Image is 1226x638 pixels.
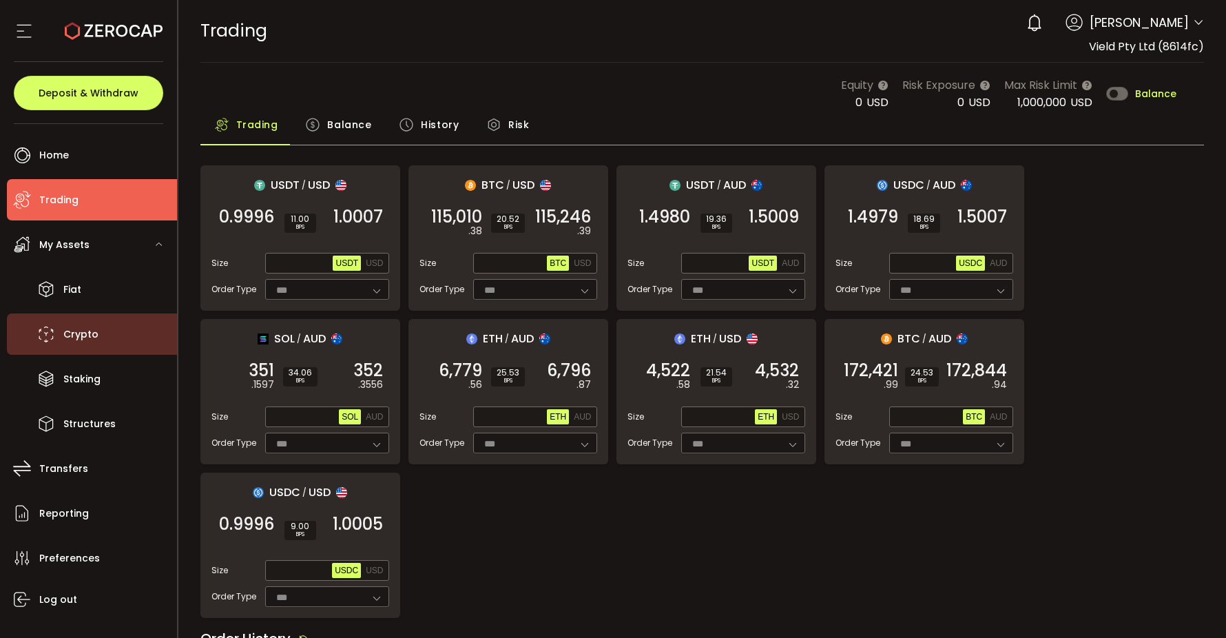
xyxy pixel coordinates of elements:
button: USDC [956,256,985,271]
span: Size [211,411,228,423]
button: AUD [571,409,594,424]
span: USD [308,176,330,194]
button: USD [779,409,802,424]
em: .32 [786,378,799,392]
em: .87 [576,378,591,392]
span: 24.53 [911,369,933,377]
span: USDT [751,258,774,268]
span: AUD [511,330,534,347]
button: USD [571,256,594,271]
i: BPS [290,531,311,539]
i: BPS [497,377,519,385]
img: eth_portfolio.svg [674,333,685,344]
span: 351 [249,364,274,378]
span: Order Type [835,283,880,296]
img: usd_portfolio.svg [335,180,346,191]
span: 25.53 [497,369,519,377]
span: Fiat [63,280,81,300]
button: BTC [547,256,569,271]
span: Balance [327,111,371,138]
span: BTC [550,258,566,268]
span: Balance [1135,89,1176,99]
img: aud_portfolio.svg [957,333,968,344]
span: Transfers [39,459,88,479]
img: aud_portfolio.svg [751,180,762,191]
button: USDC [332,563,361,578]
i: BPS [706,223,727,231]
span: Trading [39,190,79,210]
span: Risk [508,111,529,138]
span: AUD [366,412,383,422]
span: Order Type [211,283,256,296]
em: .58 [676,378,690,392]
span: Size [211,257,228,269]
span: USDC [269,484,300,501]
span: ETH [758,412,774,422]
span: Max Risk Limit [1004,76,1077,94]
i: BPS [497,223,519,231]
span: 0 [855,94,862,110]
span: Preferences [39,548,100,568]
span: Order Type [211,590,256,603]
span: SOL [342,412,358,422]
em: .38 [468,224,482,238]
span: SOL [274,330,295,347]
em: / [713,333,717,345]
span: 1.4979 [848,210,898,224]
img: usdt_portfolio.svg [254,180,265,191]
img: usdc_portfolio.svg [877,180,888,191]
img: eth_portfolio.svg [466,333,477,344]
span: 115,246 [535,210,591,224]
span: Equity [841,76,873,94]
span: Log out [39,590,77,610]
span: 0 [957,94,964,110]
span: 1.0005 [333,517,383,531]
img: aud_portfolio.svg [961,180,972,191]
span: Order Type [211,437,256,449]
span: 20.52 [497,215,519,223]
em: .3556 [358,378,383,392]
span: AUD [782,258,799,268]
img: usd_portfolio.svg [540,180,551,191]
span: AUD [723,176,746,194]
span: 1.4980 [639,210,690,224]
i: BPS [706,377,727,385]
em: / [302,486,306,499]
span: USD [309,484,331,501]
span: ETH [550,412,566,422]
span: Deposit & Withdraw [39,88,138,98]
span: USD [866,94,889,110]
span: Order Type [419,437,464,449]
span: 0.9996 [219,210,274,224]
img: usdt_portfolio.svg [669,180,680,191]
span: [PERSON_NAME] [1090,13,1189,32]
span: 172,844 [946,364,1007,378]
span: USD [366,566,383,575]
span: Home [39,145,69,165]
span: Size [835,257,852,269]
span: AUD [574,412,591,422]
span: USD [574,258,591,268]
span: Vield Pty Ltd (8614fc) [1089,39,1204,54]
span: Trading [200,19,267,43]
span: USDC [893,176,924,194]
span: 115,010 [431,210,482,224]
span: Size [419,257,436,269]
span: Size [419,411,436,423]
span: ETH [483,330,503,347]
em: / [505,333,509,345]
button: AUD [987,409,1010,424]
em: .1597 [251,378,274,392]
span: USD [719,330,741,347]
span: USD [512,176,534,194]
iframe: Chat Widget [1157,572,1226,638]
span: AUD [303,330,326,347]
i: BPS [289,377,312,385]
span: 9.00 [290,522,311,531]
span: Trading [236,111,278,138]
span: 6,796 [547,364,591,378]
i: BPS [913,223,935,231]
button: Deposit & Withdraw [14,76,163,110]
button: SOL [339,409,361,424]
span: 1,000,000 [1017,94,1066,110]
